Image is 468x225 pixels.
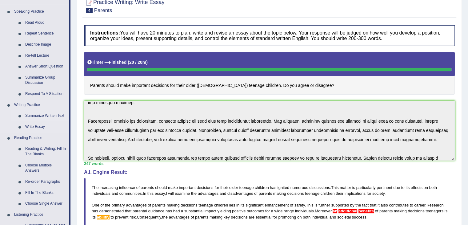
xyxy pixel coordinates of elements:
a: Respond To A Situation [22,88,69,100]
span: both [303,215,310,219]
span: matter [340,185,351,190]
span: examine [175,191,190,196]
span: has [92,209,98,213]
span: I [166,191,167,196]
span: the [105,203,110,207]
span: of [190,215,194,219]
a: Speaking Practice [11,6,69,17]
h5: Timer — [87,60,148,65]
span: pertinent [377,185,392,190]
span: of [100,203,104,207]
span: the [162,215,168,219]
span: promoting [278,215,296,219]
span: key [224,215,230,219]
span: for [265,209,270,213]
span: on [297,215,302,219]
span: influence [119,185,135,190]
span: ignited [278,185,289,190]
h4: A.I. Engine Result: [84,170,455,175]
span: its [241,203,245,207]
span: parents [152,203,166,207]
span: parents [141,185,154,190]
span: making [273,191,286,196]
span: of [375,209,378,213]
a: Choose Multiple Answers [22,160,69,176]
span: range [284,209,294,213]
span: This [331,185,339,190]
span: teenage [198,203,213,207]
span: One [92,203,99,207]
span: had [173,209,180,213]
span: enhancement [265,203,289,207]
span: The plural noun “benefits” cannot be used with the article “an”. Did you mean “an additional bene... [337,209,338,213]
span: individuals [92,191,110,196]
span: for [273,215,277,219]
div: 247 words [84,161,455,166]
span: parents [259,191,272,196]
span: has [166,209,172,213]
span: this [147,191,154,196]
span: parents [195,215,208,219]
span: and [111,191,118,196]
span: effects [411,185,422,190]
span: Moreover [315,209,331,213]
span: the [355,203,361,207]
span: making [167,203,180,207]
span: has [270,185,276,190]
a: Reading Practice [11,133,69,144]
span: that [125,209,132,213]
span: significant [246,203,263,207]
span: of [254,191,258,196]
b: Finished [109,60,127,65]
span: advantages [198,191,218,196]
span: to [401,185,405,190]
span: older [229,185,238,190]
span: The plural noun “benefits” cannot be used with the article “an”. Did you mean “an additional bene... [358,209,374,213]
span: also [381,203,388,207]
span: further [318,203,330,207]
span: children [255,185,269,190]
span: to [110,215,114,219]
span: their [336,191,343,196]
span: Possible spelling mistake found. (did you mean: ability) [97,215,110,219]
span: and [330,215,336,219]
b: 20 / 20m [129,60,146,65]
span: decisions [231,215,247,219]
span: advantages [126,203,146,207]
a: Describe Image [22,39,69,50]
span: and [219,191,226,196]
span: outcomes [247,209,264,213]
span: children [321,191,335,196]
span: advantages [169,215,190,219]
span: should [155,185,167,190]
span: lies [229,203,235,207]
span: This [306,203,314,207]
b: ( [128,60,129,65]
span: due [393,185,400,190]
a: Listening Practice [11,209,69,220]
span: are [249,215,254,219]
span: by [350,203,354,207]
span: important [179,185,195,190]
span: in [236,203,239,207]
span: it [378,203,380,207]
span: decisions [408,209,424,213]
span: making [394,209,407,213]
span: for [214,185,219,190]
span: society [372,191,385,196]
a: Write Essay [22,121,69,133]
span: will [168,191,174,196]
span: teenage [239,185,254,190]
span: its [92,215,96,219]
span: make [168,185,178,190]
span: discussions [309,185,330,190]
h4: You will have 20 minutes to plan, write and revise an essay about the topic below. Your response ... [84,25,455,46]
span: communities [119,191,142,196]
span: for [366,191,371,196]
span: decisions [197,185,213,190]
span: contributes [389,203,409,207]
span: individuals [295,209,314,213]
span: the [191,191,197,196]
span: Consequently [137,215,161,219]
b: ) [146,60,148,65]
